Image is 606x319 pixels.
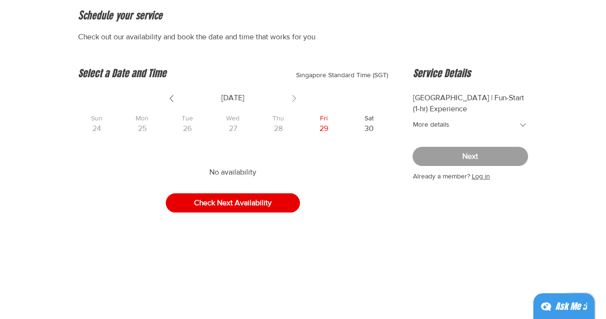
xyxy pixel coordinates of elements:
[412,114,527,137] button: More details
[166,193,300,213] button: Check Next Availability
[166,93,177,104] button: Show previous week
[169,114,206,143] div: Tuesday the 26th
[305,114,343,143] div: Friday the 29th
[259,114,297,143] div: Thursday the 28th
[471,172,490,181] button: Log in
[78,166,388,178] p: No availability
[555,300,587,313] div: Ask Me ;)
[78,8,528,24] h1: Schedule your service
[169,114,206,123] span: Tue
[412,172,471,180] span: Already a member?
[214,114,252,123] span: Wed
[78,114,116,143] div: Sunday the 24th
[214,123,252,134] span: 27
[288,93,300,104] button: Show next week
[214,114,252,143] div: Wednesday the 27th
[412,94,524,112] span: [GEOGRAPHIC_DATA] | Fun-Start (1-hr) Experience
[259,114,297,123] span: Thu
[78,114,116,123] span: Sun
[305,114,343,123] span: Fri
[412,67,527,80] h2: Service Details
[78,123,116,134] span: 24
[259,123,297,134] span: 28
[221,93,244,104] span: [DATE]
[78,67,166,80] h2: Select a Date and Time
[123,114,161,123] span: Mon
[412,120,449,130] h3: More details
[78,31,528,43] p: Check out our availability and book the date and time that works for you
[350,114,388,143] div: Saturday the 30th
[194,198,272,208] span: Check Next Availability
[169,123,206,134] span: 26
[350,114,388,123] span: Sat
[305,123,343,134] span: 29
[123,123,161,134] span: 25
[296,69,388,83] span: Time zone: Singapore Standard Time (SGT)
[123,114,161,143] div: Monday the 25th
[350,123,388,134] span: 30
